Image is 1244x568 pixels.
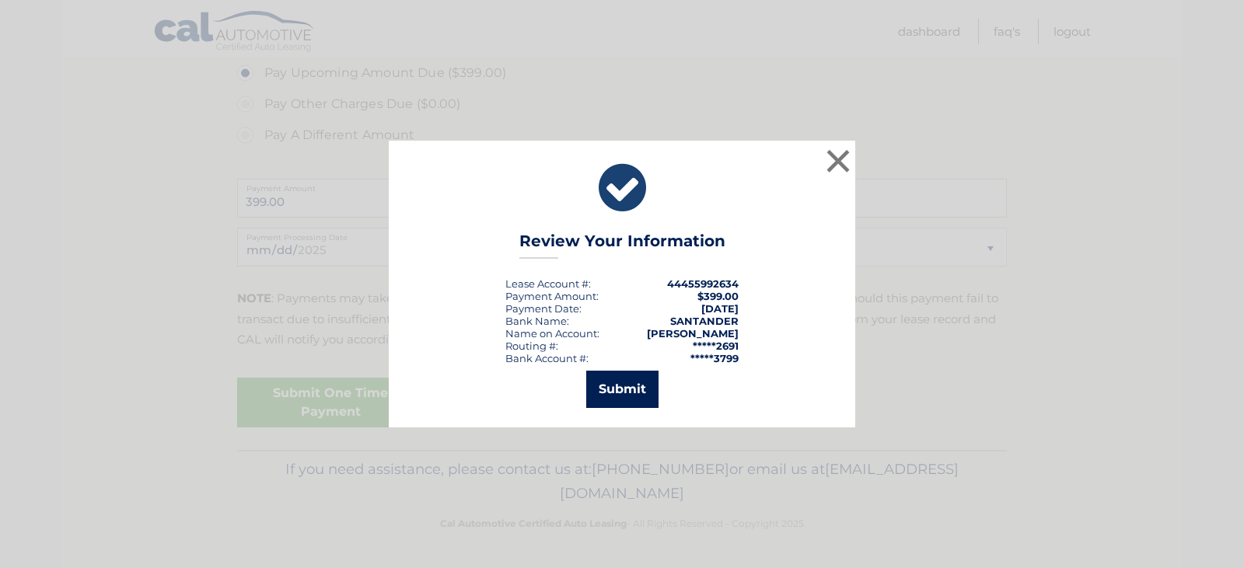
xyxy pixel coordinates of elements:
span: $399.00 [697,290,739,302]
h3: Review Your Information [519,232,725,259]
button: × [823,145,854,176]
strong: 44455992634 [667,277,739,290]
div: Bank Name: [505,315,569,327]
div: Name on Account: [505,327,599,340]
div: Routing #: [505,340,558,352]
strong: [PERSON_NAME] [647,327,739,340]
button: Submit [586,371,659,408]
div: : [505,302,582,315]
div: Bank Account #: [505,352,589,364]
span: Payment Date [505,302,579,315]
div: Lease Account #: [505,277,591,290]
span: [DATE] [701,302,739,315]
strong: SANTANDER [670,315,739,327]
div: Payment Amount: [505,290,599,302]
